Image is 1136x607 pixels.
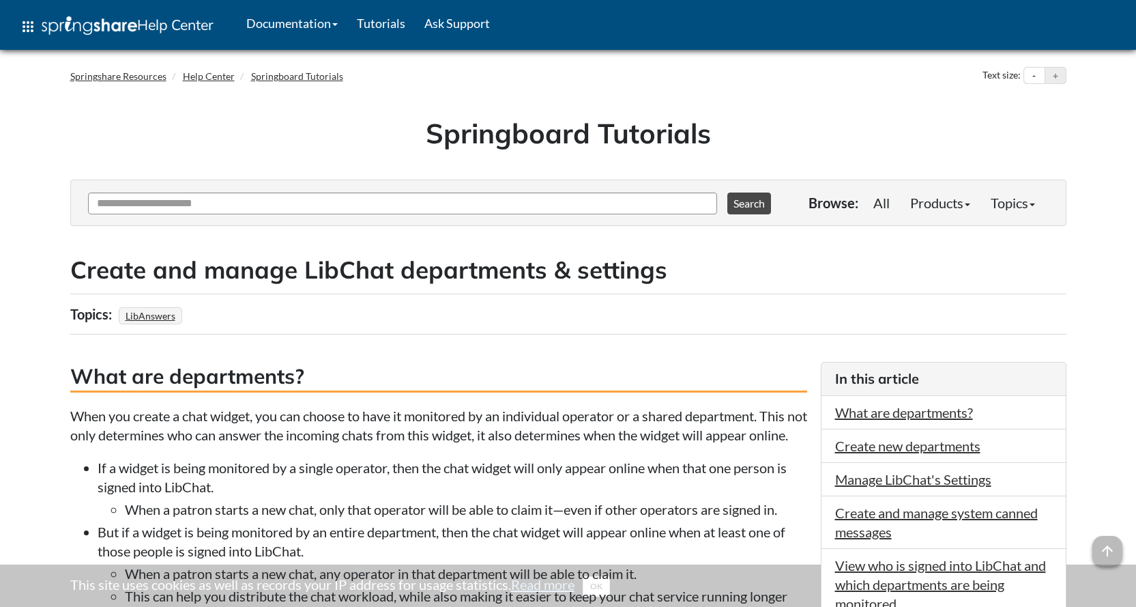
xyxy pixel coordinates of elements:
a: Topics [980,189,1045,216]
h1: Springboard Tutorials [81,114,1056,152]
h2: Create and manage LibChat departments & settings [70,253,1066,287]
a: Create new departments [835,438,980,454]
img: Springshare [42,16,137,35]
a: Help Center [183,70,235,82]
div: Text size: [980,67,1023,85]
button: Decrease text size [1024,68,1045,84]
li: When a patron starts a new chat, only that operator will be able to claim it—even if other operat... [125,500,807,519]
a: What are departments? [835,404,973,421]
a: All [863,189,900,216]
p: When you create a chat widget, you can choose to have it monitored by an individual operator or a... [70,406,807,444]
a: Springshare Resources [70,70,166,82]
a: arrow_upward [1092,537,1122,554]
h3: What are departments? [70,362,807,393]
a: Documentation [237,6,347,40]
li: If a widget is being monitored by a single operator, then the chat widget will only appear online... [98,458,807,519]
button: Increase text size [1045,68,1066,84]
a: apps Help Center [10,6,223,47]
a: Springboard Tutorials [251,70,343,82]
a: LibAnswers [123,306,177,326]
div: Topics: [70,301,115,327]
li: When a patron starts a new chat, any operator in that department will be able to claim it. [125,564,807,583]
button: Search [727,193,771,214]
p: Browse: [809,193,858,212]
h3: In this article [835,369,1052,389]
a: Ask Support [415,6,499,40]
a: Products [900,189,980,216]
span: arrow_upward [1092,536,1122,566]
div: This site uses cookies as well as records your IP address for usage statistics. [57,575,1080,597]
a: Create and manage system canned messages [835,505,1038,540]
span: Help Center [137,16,214,33]
span: apps [20,18,36,35]
a: Manage LibChat's Settings [835,471,991,488]
a: Tutorials [347,6,415,40]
